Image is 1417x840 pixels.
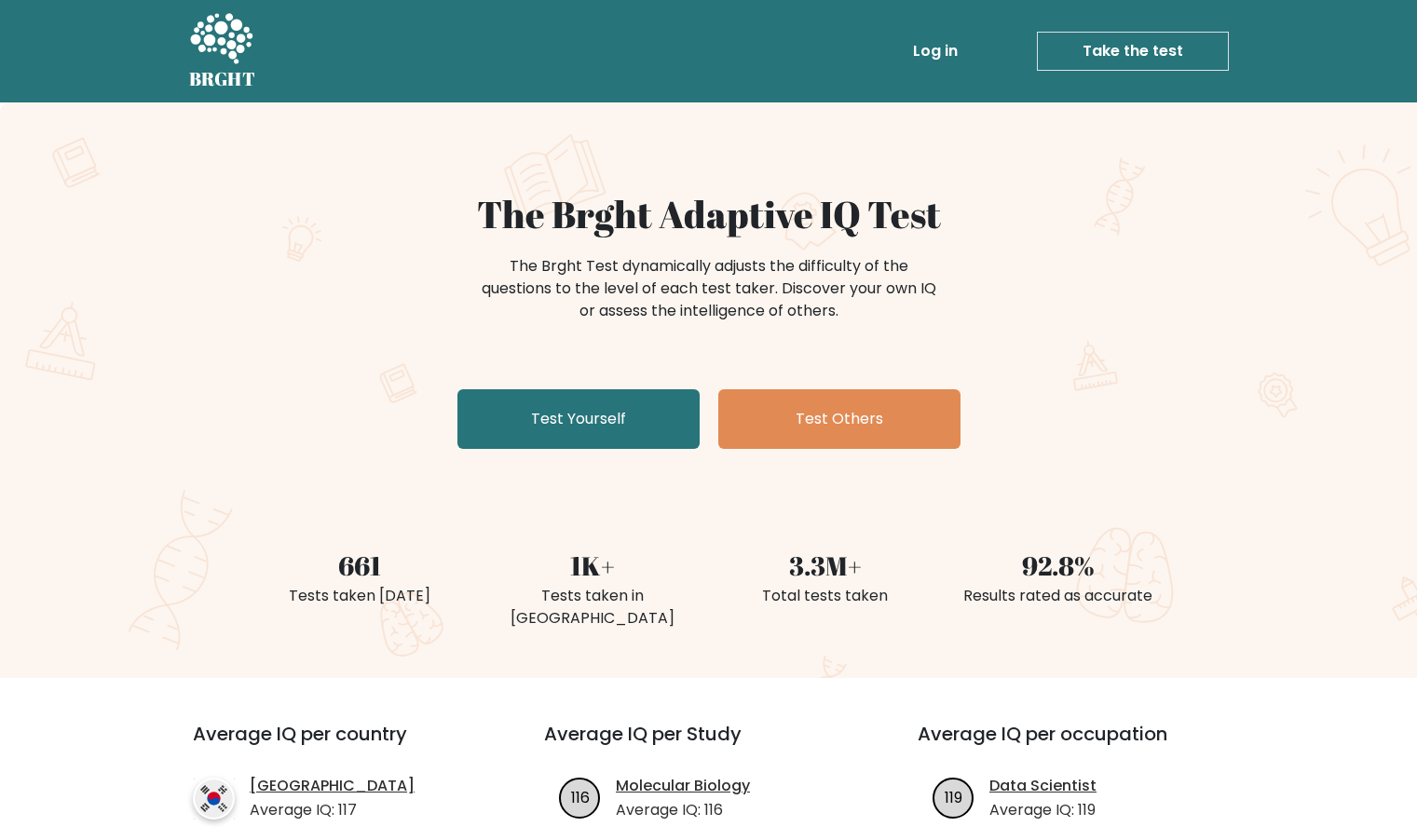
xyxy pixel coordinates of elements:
[616,775,750,797] a: Molecular Biology
[457,389,700,449] a: Test Yourself
[250,799,415,821] p: Average IQ: 117
[250,775,415,797] a: [GEOGRAPHIC_DATA]
[906,33,965,70] a: Log in
[193,723,477,767] h3: Average IQ per country
[989,799,1097,821] p: Average IQ: 119
[1037,32,1229,71] a: Take the test
[487,546,698,585] div: 1K+
[616,799,750,821] p: Average IQ: 116
[720,546,931,585] div: 3.3M+
[254,585,465,607] div: Tests taken [DATE]
[918,723,1247,767] h3: Average IQ per occupation
[254,192,1164,237] h1: The Brght Adaptive IQ Test
[544,723,873,767] h3: Average IQ per Study
[718,389,961,449] a: Test Others
[989,775,1097,797] a: Data Scientist
[945,786,962,807] text: 119
[189,7,256,95] a: BRGHT
[193,778,235,820] img: country
[487,585,698,630] div: Tests taken in [GEOGRAPHIC_DATA]
[476,255,942,322] div: The Brght Test dynamically adjusts the difficulty of the questions to the level of each test take...
[189,68,256,90] h5: BRGHT
[720,585,931,607] div: Total tests taken
[254,546,465,585] div: 661
[571,786,590,807] text: 116
[953,585,1164,607] div: Results rated as accurate
[953,546,1164,585] div: 92.8%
